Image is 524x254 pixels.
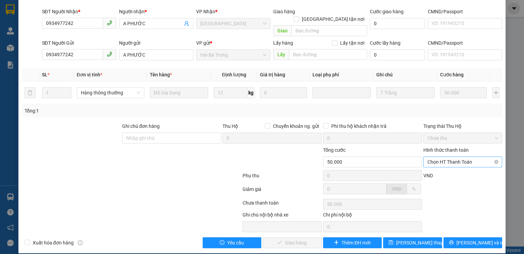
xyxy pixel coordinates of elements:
span: Chuyển khoản ng. gửi [270,122,322,130]
div: VP gửi [196,39,271,47]
span: Định lượng [222,72,246,77]
label: Hình thức thanh toán [423,147,469,153]
div: Tổng: 1 [25,107,203,115]
input: Cước giao hàng [370,18,425,29]
div: Người gửi [119,39,193,47]
span: Chưa thu [427,133,498,143]
button: plus [492,87,499,98]
span: [PERSON_NAME] và In [456,239,504,246]
input: Ghi Chú [376,87,435,98]
span: [GEOGRAPHIC_DATA] tận nơi [299,15,367,23]
span: Cước hàng [440,72,464,77]
div: Trạng thái Thu Hộ [423,122,502,130]
span: Thủ Đức [200,18,266,29]
label: Cước lấy hàng [370,40,401,46]
input: Dọc đường [291,25,367,36]
span: phone [107,51,112,57]
span: [PERSON_NAME] thay đổi [396,239,451,246]
div: Giảm giá [242,185,322,197]
span: plus [334,240,339,245]
input: VD: Bàn, Ghế [150,87,208,98]
span: save [389,240,393,245]
span: Giá trị hàng [260,72,285,77]
button: checkGiao hàng [263,237,322,248]
div: CMND/Passport [428,8,502,15]
span: Giao [273,25,291,36]
input: Ghi chú đơn hàng [122,133,221,144]
input: 0 [440,87,487,98]
button: save[PERSON_NAME] thay đổi [383,237,442,248]
span: Giao hàng [273,9,295,14]
span: user-add [184,21,189,26]
span: SL [42,72,47,77]
span: Yêu cầu [227,239,244,246]
span: close-circle [494,160,498,164]
span: info-circle [78,240,83,245]
th: Ghi chú [374,68,437,81]
span: Xuất hóa đơn hàng [30,239,76,246]
label: Cước giao hàng [370,9,404,14]
span: Tổng cước [323,147,346,153]
span: Thêm ĐH mới [341,239,370,246]
button: exclamation-circleYêu cầu [203,237,262,248]
span: Hàng thông thường [81,88,140,98]
span: % [412,186,416,192]
span: phone [107,20,112,26]
span: Hai Bà Trưng [200,50,266,60]
span: exclamation-circle [220,240,224,245]
input: Cước lấy hàng [370,49,425,60]
span: Phí thu hộ khách nhận trả [329,122,389,130]
span: Chọn HT Thanh Toán [427,157,498,167]
input: Dọc đường [289,49,367,60]
span: VND [392,186,402,192]
div: Phụ thu [242,172,322,184]
button: printer[PERSON_NAME] và In [443,237,503,248]
span: VP Nhận [196,9,215,14]
span: kg [248,87,254,98]
span: Đơn vị tính [77,72,102,77]
button: plusThêm ĐH mới [323,237,382,248]
span: Lấy tận nơi [337,39,367,47]
div: SĐT Người Nhận [42,8,116,15]
span: Lấy [273,49,289,60]
span: Tên hàng [150,72,172,77]
div: Người nhận [119,8,193,15]
div: Chưa thanh toán [242,199,322,211]
button: delete [25,87,35,98]
span: printer [449,240,454,245]
div: Ghi chú nội bộ nhà xe [243,211,321,221]
span: VND [423,173,433,178]
span: Thu Hộ [222,123,238,129]
label: Ghi chú đơn hàng [122,123,160,129]
input: 0 [260,87,307,98]
div: CMND/Passport [428,39,502,47]
span: Lấy hàng [273,40,293,46]
th: Loại phụ phí [310,68,374,81]
div: Chi phí nội bộ [323,211,422,221]
div: SĐT Người Gửi [42,39,116,47]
